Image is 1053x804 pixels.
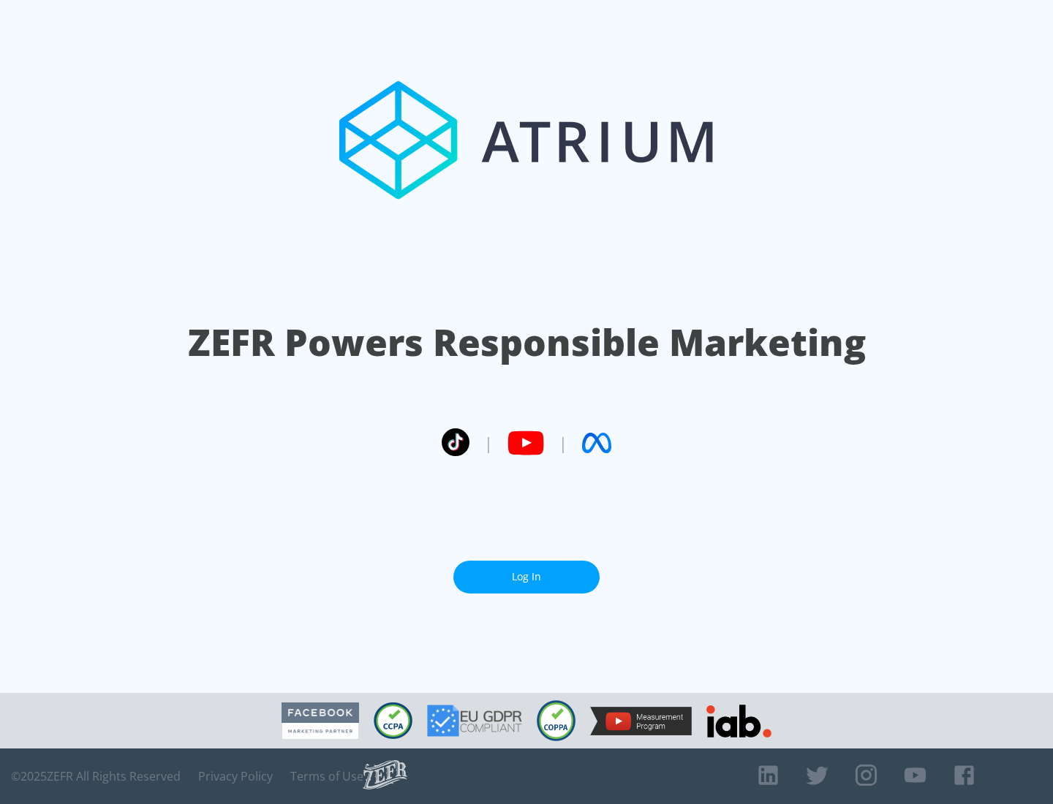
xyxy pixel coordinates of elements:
img: CCPA Compliant [374,702,412,739]
a: Log In [453,561,600,593]
img: COPPA Compliant [537,700,575,741]
h1: ZEFR Powers Responsible Marketing [188,317,866,368]
span: | [484,432,493,454]
a: Terms of Use [290,769,363,784]
img: GDPR Compliant [427,705,522,737]
img: IAB [706,705,771,737]
span: | [559,432,567,454]
span: © 2025 ZEFR All Rights Reserved [11,769,181,784]
a: Privacy Policy [198,769,273,784]
img: YouTube Measurement Program [590,707,692,735]
img: Facebook Marketing Partner [282,702,359,740]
